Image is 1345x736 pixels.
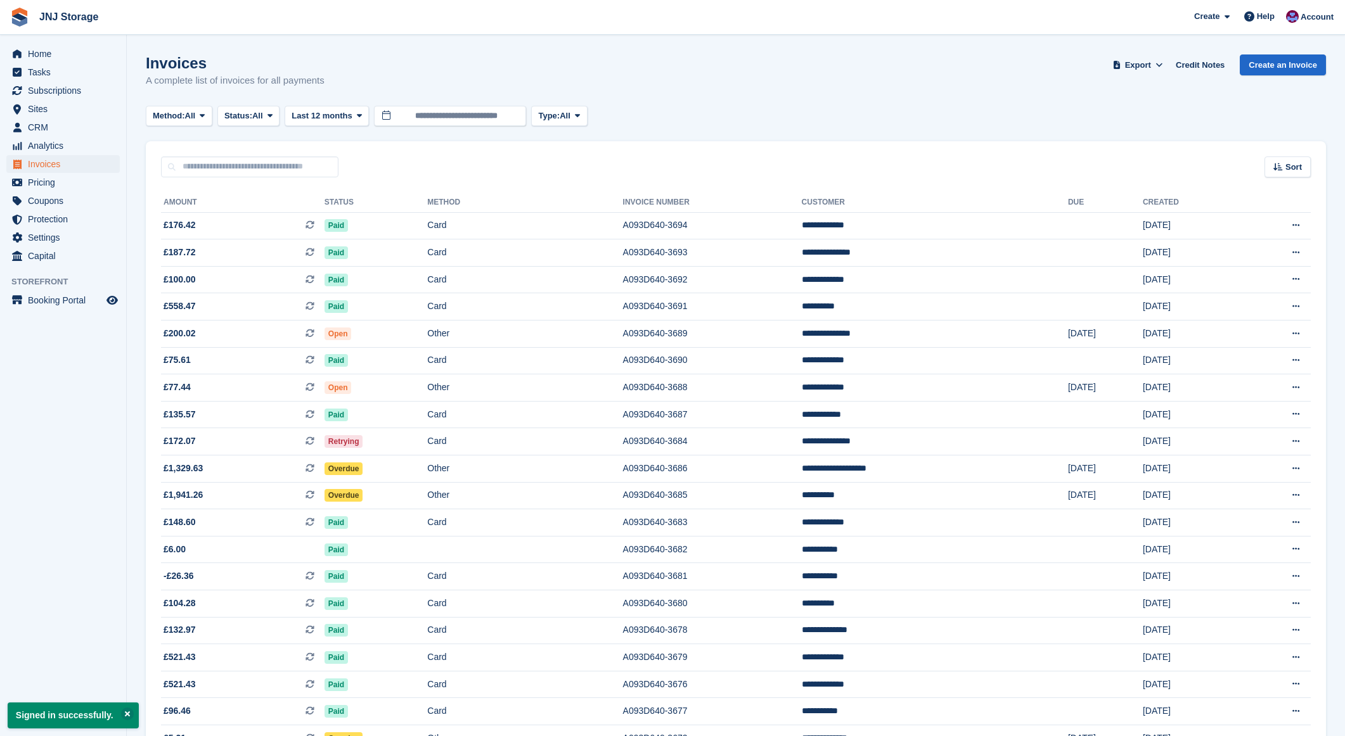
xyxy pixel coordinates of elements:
[164,408,196,421] span: £135.57
[623,193,802,213] th: Invoice Number
[325,489,363,502] span: Overdue
[325,300,348,313] span: Paid
[10,8,29,27] img: stora-icon-8386f47178a22dfd0bd8f6a31ec36ba5ce8667c1dd55bd0f319d3a0aa187defe.svg
[325,409,348,421] span: Paid
[427,193,622,213] th: Method
[623,509,802,536] td: A093D640-3683
[1143,617,1240,644] td: [DATE]
[11,276,126,288] span: Storefront
[1285,161,1302,174] span: Sort
[427,347,622,374] td: Card
[623,320,802,348] td: A093D640-3689
[427,401,622,428] td: Card
[427,455,622,483] td: Other
[28,291,104,309] span: Booking Portal
[325,354,348,367] span: Paid
[427,239,622,267] td: Card
[325,246,348,259] span: Paid
[325,624,348,637] span: Paid
[1143,320,1240,348] td: [DATE]
[623,563,802,590] td: A093D640-3681
[164,273,196,286] span: £100.00
[28,118,104,136] span: CRM
[623,482,802,509] td: A093D640-3685
[1143,509,1240,536] td: [DATE]
[292,110,352,122] span: Last 12 months
[623,644,802,671] td: A093D640-3679
[531,106,587,127] button: Type: All
[1143,266,1240,293] td: [DATE]
[6,291,120,309] a: menu
[1068,455,1143,483] td: [DATE]
[623,374,802,402] td: A093D640-3688
[623,671,802,698] td: A093D640-3676
[185,110,196,122] span: All
[325,435,363,448] span: Retrying
[427,671,622,698] td: Card
[28,137,104,155] span: Analytics
[164,543,186,556] span: £6.00
[1194,10,1220,23] span: Create
[427,374,622,402] td: Other
[427,644,622,671] td: Card
[325,462,363,475] span: Overdue
[6,45,120,63] a: menu
[560,110,570,122] span: All
[623,293,802,320] td: A093D640-3691
[28,100,104,118] span: Sites
[1143,212,1240,239] td: [DATE]
[427,482,622,509] td: Other
[252,110,263,122] span: All
[1143,644,1240,671] td: [DATE]
[1143,428,1240,455] td: [DATE]
[164,516,196,529] span: £148.60
[164,246,196,259] span: £187.72
[1171,54,1230,75] a: Credit Notes
[325,274,348,286] span: Paid
[1143,239,1240,267] td: [DATE]
[164,569,193,583] span: -£26.36
[623,536,802,563] td: A093D640-3682
[6,174,120,191] a: menu
[34,6,103,27] a: JNJ Storage
[623,455,802,483] td: A093D640-3686
[6,210,120,228] a: menu
[427,509,622,536] td: Card
[1110,54,1166,75] button: Export
[623,401,802,428] td: A093D640-3687
[623,698,802,725] td: A093D640-3677
[1257,10,1275,23] span: Help
[1143,590,1240,618] td: [DATE]
[1240,54,1326,75] a: Create an Invoice
[427,617,622,644] td: Card
[427,428,622,455] td: Card
[325,219,348,232] span: Paid
[28,247,104,265] span: Capital
[1143,482,1240,509] td: [DATE]
[1068,193,1143,213] th: Due
[164,462,203,475] span: £1,329.63
[161,193,325,213] th: Amount
[28,45,104,63] span: Home
[427,212,622,239] td: Card
[1143,293,1240,320] td: [DATE]
[1143,401,1240,428] td: [DATE]
[623,212,802,239] td: A093D640-3694
[164,650,196,664] span: £521.43
[1143,374,1240,402] td: [DATE]
[1125,59,1151,72] span: Export
[146,73,325,88] p: A complete list of invoices for all payments
[6,192,120,210] a: menu
[623,347,802,374] td: A093D640-3690
[623,428,802,455] td: A093D640-3684
[1301,11,1334,23] span: Account
[623,239,802,267] td: A093D640-3693
[6,82,120,99] a: menu
[1143,536,1240,563] td: [DATE]
[1143,698,1240,725] td: [DATE]
[28,210,104,228] span: Protection
[164,219,196,232] span: £176.42
[427,320,622,348] td: Other
[8,702,139,728] p: Signed in successfully.
[224,110,252,122] span: Status:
